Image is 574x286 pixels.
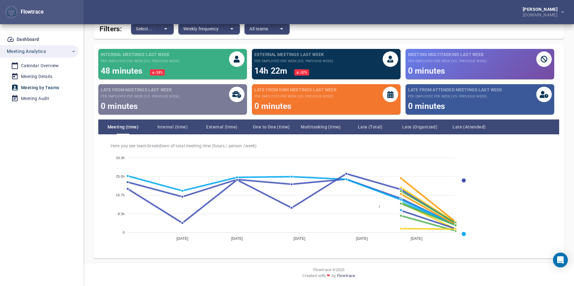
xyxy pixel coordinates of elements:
div: Meeting Audit [21,95,49,102]
span: 0 minutes [254,101,291,111]
div: Dashboard [17,36,39,43]
span: Late from meetings last week [101,87,180,93]
small: per employee per week (vs. previous week) [101,94,180,99]
tspan: [DATE] [176,237,189,241]
div: Meeting Details [21,73,52,80]
div: split button [244,23,290,34]
div: Meeting by Teams [21,84,59,92]
span: External meetings last week [254,51,333,58]
div: Created with [88,273,569,281]
div: Open Intercom Messenger [553,253,568,267]
small: per employee per week (vs. previous week) [408,94,502,99]
span: -20 % [155,71,163,74]
span: 14h 22m [254,66,289,76]
tspan: [DATE] [356,237,368,241]
span: Late (Total) [346,123,395,131]
span: Multitasking (time) [296,123,346,131]
tspan: 25.0h [116,175,125,178]
span: Weekly frequency [183,25,219,32]
span: 0 minutes [101,101,138,111]
span: External (time) [197,123,247,131]
img: Flowtrace [6,7,16,17]
span: by [332,273,336,281]
span: Late (Organized) [395,123,444,131]
div: Flowtrace [5,6,44,19]
span: All teams [249,25,268,32]
tspan: 33.3h [116,156,125,160]
span: / [374,205,380,209]
div: Team breakdown [98,119,559,134]
span: Late from attended meetings last week [408,87,502,93]
tspan: [DATE] [410,237,423,241]
span: ❤ [325,273,331,279]
span: Here you see team breakdown of total meeting time (hours / person / week ) [111,143,552,149]
small: per employee per week (vs. previous week) [408,59,487,64]
span: 48 minutes [101,66,145,76]
span: Meeting (time) [98,123,148,131]
span: Flowtrace © 2025 [313,267,344,273]
span: -37 % [299,71,307,74]
button: Weekly frequency [178,23,224,34]
button: Select... [131,23,158,34]
tspan: 16.7h [116,193,125,197]
div: Calendar Overview [21,62,59,70]
span: Internal (time) [148,123,197,131]
tspan: 0 [123,231,125,234]
div: [DOMAIN_NAME] [523,11,560,17]
small: per employee per week (vs. previous week) [101,59,180,64]
button: Flowtrace [5,6,18,19]
span: Internal meetings last week [101,51,180,58]
div: [PERSON_NAME] [523,7,560,11]
small: per employee per week (vs. previous week) [254,59,333,64]
span: 0 minutes [408,101,445,111]
span: Meeting Analytics [7,47,46,55]
span: Meeting Multitasking last week [408,51,487,58]
tspan: 8.3h [118,212,125,216]
small: per employee per week (vs. previous week) [254,94,337,99]
tspan: [DATE] [294,237,306,241]
div: split button [131,23,174,34]
button: [PERSON_NAME][DOMAIN_NAME] [513,5,569,19]
span: Late from own meetings last week [254,87,337,93]
a: Flowtrace [337,273,355,281]
span: One to One (time) [247,123,296,131]
button: All teams [244,23,274,34]
div: split button [178,23,240,34]
span: Late (Attended) [444,123,494,131]
span: 0 minutes [408,66,445,76]
span: Select... [136,25,152,32]
tspan: [DATE] [231,237,243,241]
span: Filters: [100,21,122,34]
div: Flowtrace [18,8,44,16]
